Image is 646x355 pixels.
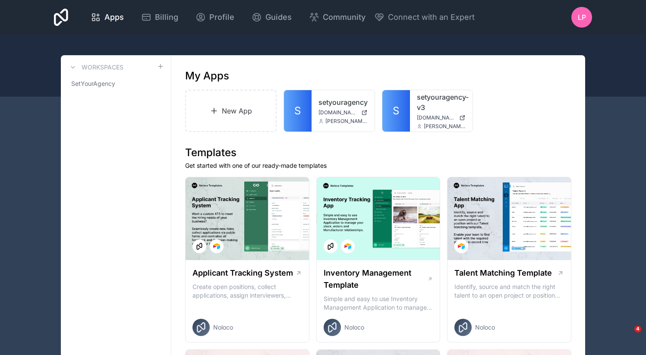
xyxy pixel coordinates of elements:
a: setyouragency-v3 [417,92,466,113]
span: Connect with an Expert [388,11,475,23]
a: setyouragency [318,97,368,107]
span: Noloco [213,323,233,332]
a: New App [185,90,277,132]
a: Community [302,8,372,27]
p: Get started with one of our ready-made templates [185,161,571,170]
h1: Talent Matching Template [454,267,552,279]
a: Workspaces [68,62,123,72]
span: [DOMAIN_NAME] [318,109,358,116]
span: Apps [104,11,124,23]
span: 4 [634,326,641,333]
span: [PERSON_NAME][EMAIL_ADDRESS][DOMAIN_NAME] [424,123,466,130]
iframe: Intercom live chat [617,326,637,346]
span: Community [323,11,366,23]
h3: Workspaces [82,63,123,72]
span: Billing [155,11,178,23]
span: [DOMAIN_NAME] [417,114,456,121]
img: Airtable Logo [458,243,465,250]
a: SetYourAgency [68,76,164,91]
span: LP [578,12,586,22]
h1: Templates [185,146,571,160]
a: [DOMAIN_NAME] [417,114,466,121]
h1: My Apps [185,69,229,83]
span: S [393,104,399,118]
a: Profile [189,8,241,27]
h1: Inventory Management Template [324,267,427,291]
p: Simple and easy to use Inventory Management Application to manage your stock, orders and Manufact... [324,295,433,312]
img: Airtable Logo [344,243,351,250]
span: Guides [265,11,292,23]
span: Noloco [475,323,495,332]
span: [PERSON_NAME][EMAIL_ADDRESS][DOMAIN_NAME] [325,118,368,125]
img: Airtable Logo [213,243,220,250]
a: [DOMAIN_NAME] [318,109,368,116]
a: S [382,90,410,132]
a: Apps [84,8,131,27]
a: S [284,90,312,132]
span: Noloco [344,323,364,332]
h1: Applicant Tracking System [192,267,293,279]
button: Connect with an Expert [374,11,475,23]
span: S [294,104,301,118]
span: SetYourAgency [71,79,115,88]
a: Billing [134,8,185,27]
p: Create open positions, collect applications, assign interviewers, centralise candidate feedback a... [192,283,302,300]
p: Identify, source and match the right talent to an open project or position with our Talent Matchi... [454,283,564,300]
a: Guides [245,8,299,27]
span: Profile [209,11,234,23]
